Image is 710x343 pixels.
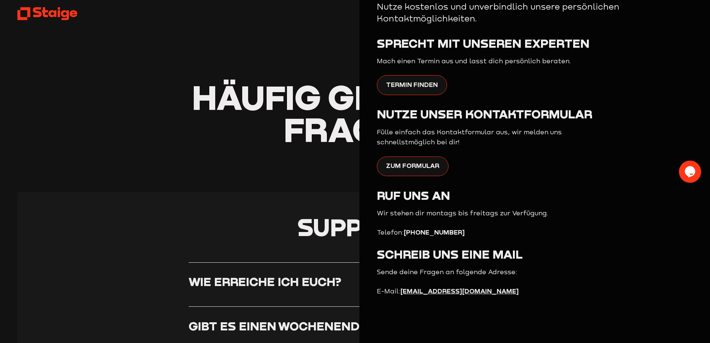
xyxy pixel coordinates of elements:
p: Fülle einfach das Kontaktformular aus, wir melden uns schnellstmöglich bei dir! [377,127,599,148]
p: Nutze kostenlos und unverbindlich unsere persönlichen Kontaktmöglichkeiten. [377,1,673,24]
span: Sprecht mit unseren Experten [377,36,589,50]
strong: [PHONE_NUMBER] [404,228,465,236]
p: Mach einen Termin aus und lasst dich persönlich beraten. [377,56,599,67]
span: Ruf uns an [377,188,450,202]
p: Wir stehen dir montags bis freitags zur Verfügung. [377,208,599,219]
p: Sende deine Fragen an folgende Adresse: [377,267,599,278]
span: Nutze unser Kontaktformular [377,107,592,121]
span: Häufig gestellte Fragen [192,77,518,149]
span: Termin finden [386,80,438,90]
span: Support [297,212,413,241]
a: Zum Formular [377,157,448,176]
p: E-Mail: [377,286,599,297]
span: Zum Formular [386,161,439,171]
iframe: chat widget [679,161,703,183]
p: Telefon: [377,227,599,238]
span: Schreib uns eine Mail [377,247,523,261]
h3: Wie erreiche ich euch? [189,274,341,289]
h3: Gibt es einen Wochenend-Support? [189,319,429,333]
a: [EMAIL_ADDRESS][DOMAIN_NAME] [400,287,519,295]
a: Termin finden [377,75,447,95]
